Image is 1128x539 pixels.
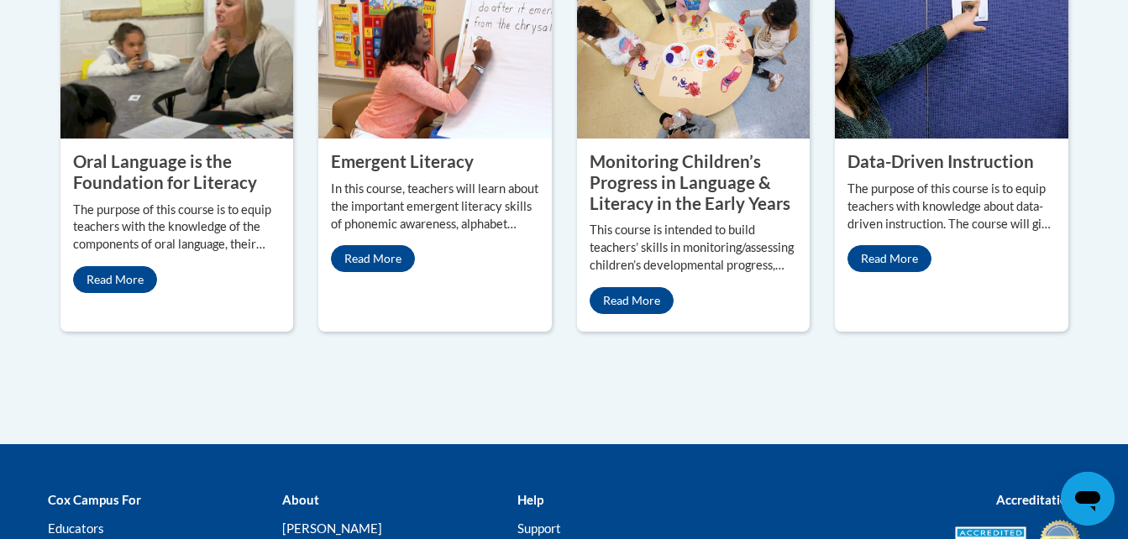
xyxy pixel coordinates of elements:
p: The purpose of this course is to equip teachers with the knowledge of the components of oral lang... [73,201,281,254]
property: Emergent Literacy [331,151,474,171]
a: Support [517,521,561,536]
b: About [282,492,319,507]
a: Read More [590,287,674,314]
a: Read More [73,266,157,293]
b: Help [517,492,543,507]
property: Data-Driven Instruction [847,151,1034,171]
p: The purpose of this course is to equip teachers with knowledge about data-driven instruction. The... [847,181,1056,233]
iframe: Button to launch messaging window [1061,472,1115,526]
p: In this course, teachers will learn about the important emergent literacy skills of phonemic awar... [331,181,539,233]
a: Read More [331,245,415,272]
p: This course is intended to build teachers’ skills in monitoring/assessing children’s developmenta... [590,222,798,275]
b: Cox Campus For [48,492,141,507]
a: Educators [48,521,104,536]
a: Read More [847,245,931,272]
b: Accreditations [996,492,1081,507]
property: Monitoring Children’s Progress in Language & Literacy in the Early Years [590,151,790,212]
property: Oral Language is the Foundation for Literacy [73,151,257,192]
